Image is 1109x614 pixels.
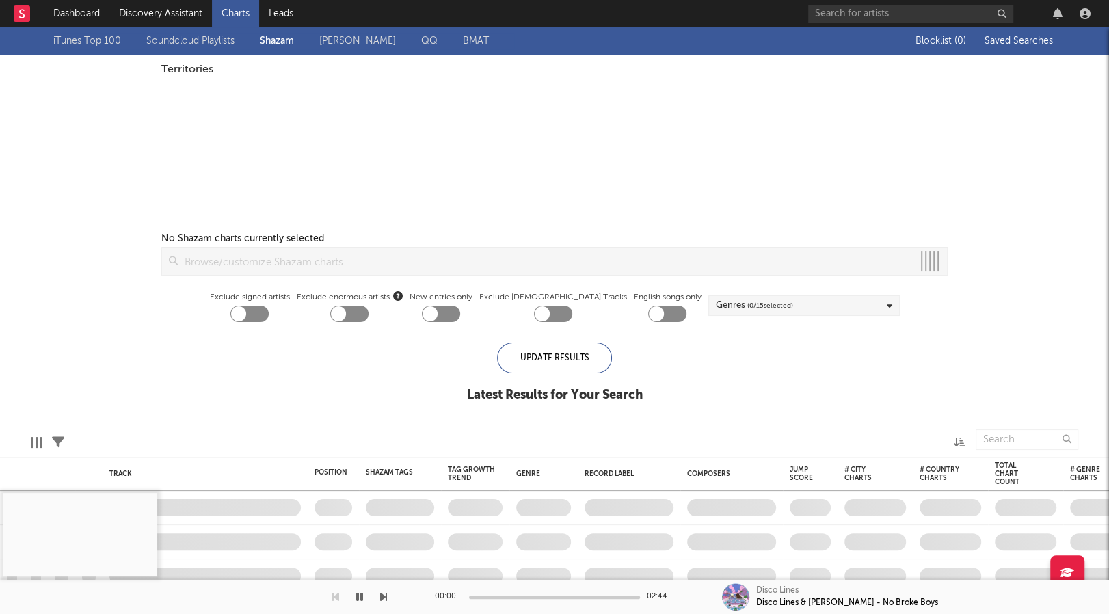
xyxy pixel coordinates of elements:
div: Shazam Tags [366,468,414,477]
div: Territories [161,62,948,78]
div: Disco Lines [756,585,799,597]
div: Tag Growth Trend [448,466,496,482]
button: Exclude enormous artists [393,289,403,302]
div: Track [109,470,294,478]
div: Record Label [585,470,667,478]
span: ( 0 ) [954,36,966,46]
div: No Shazam charts currently selected [161,230,324,247]
a: QQ [421,33,438,49]
input: Search for artists [808,5,1013,23]
span: Blocklist [916,36,966,46]
input: Browse/customize Shazam charts... [178,248,913,275]
button: Saved Searches [980,36,1056,46]
div: Genre [516,470,564,478]
div: Update Results [497,343,612,373]
div: Genres [716,297,793,314]
label: Exclude signed artists [210,289,290,306]
span: Exclude enormous artists [297,289,403,306]
span: Saved Searches [985,36,1056,46]
div: 02:44 [647,589,674,605]
div: Jump Score [790,466,813,482]
div: 00:00 [435,589,462,605]
label: English songs only [634,289,702,306]
div: Edit Columns [31,423,42,462]
a: [PERSON_NAME] [319,33,396,49]
div: Filters [52,423,64,462]
div: Position [315,468,347,477]
div: Disco Lines & [PERSON_NAME] - No Broke Boys [756,597,938,609]
div: Total Chart Count [995,462,1036,486]
label: Exclude [DEMOGRAPHIC_DATA] Tracks [479,289,627,306]
div: Composers [687,470,769,478]
a: Soundcloud Playlists [146,33,235,49]
a: iTunes Top 100 [53,33,121,49]
input: Search... [976,429,1078,450]
div: # Country Charts [920,466,961,482]
label: New entries only [410,289,472,306]
span: ( 0 / 15 selected) [747,297,793,314]
a: BMAT [463,33,489,49]
div: Latest Results for Your Search [467,387,643,403]
div: # City Charts [844,466,885,482]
